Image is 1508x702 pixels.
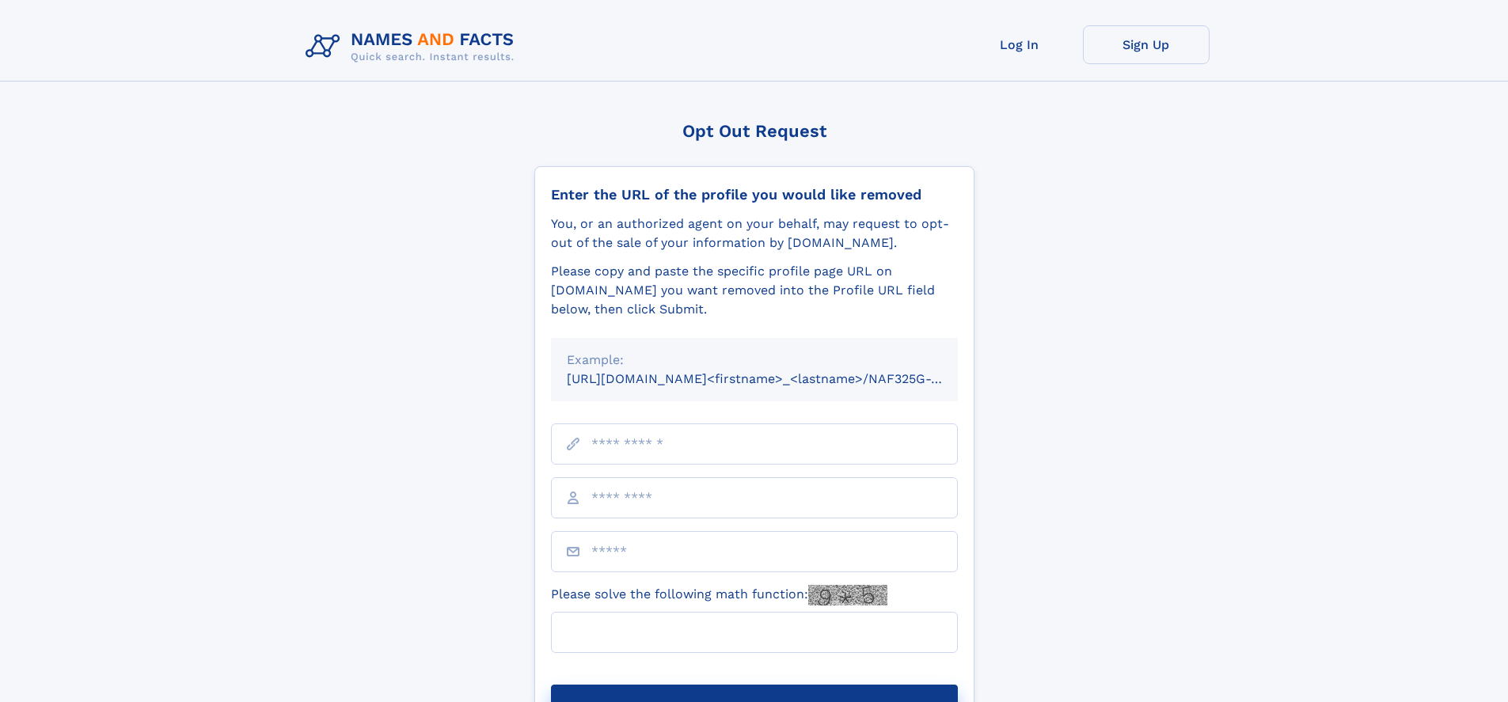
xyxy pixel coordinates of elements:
[956,25,1083,64] a: Log In
[1083,25,1210,64] a: Sign Up
[551,585,887,605] label: Please solve the following math function:
[551,214,958,252] div: You, or an authorized agent on your behalf, may request to opt-out of the sale of your informatio...
[567,351,942,370] div: Example:
[567,371,988,386] small: [URL][DOMAIN_NAME]<firstname>_<lastname>/NAF325G-xxxxxxxx
[534,121,974,141] div: Opt Out Request
[551,262,958,319] div: Please copy and paste the specific profile page URL on [DOMAIN_NAME] you want removed into the Pr...
[551,186,958,203] div: Enter the URL of the profile you would like removed
[299,25,527,68] img: Logo Names and Facts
